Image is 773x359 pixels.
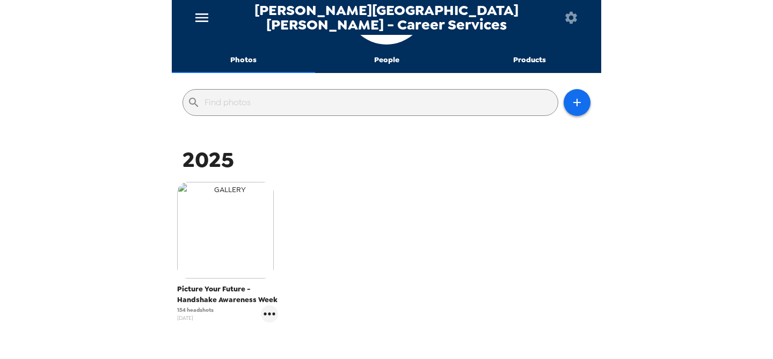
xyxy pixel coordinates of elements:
span: [DATE] [177,314,214,322]
input: Find photos [205,94,553,111]
span: 154 headshots [177,306,214,314]
img: gallery [177,182,274,279]
span: 2025 [183,145,234,174]
button: People [315,47,458,73]
span: Picture Your Future - Handshake Awareness Week [177,284,278,305]
span: [PERSON_NAME][GEOGRAPHIC_DATA][PERSON_NAME] - Career Services [219,3,553,32]
button: gallery menu [261,305,278,323]
button: Photos [172,47,315,73]
button: Products [458,47,601,73]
